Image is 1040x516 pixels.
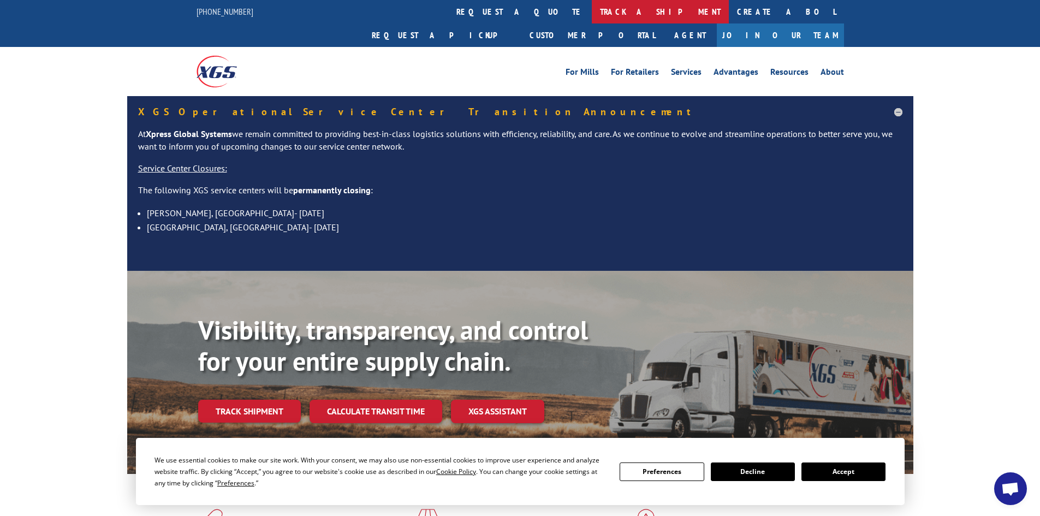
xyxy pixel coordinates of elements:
a: Track shipment [198,400,301,423]
a: Services [671,68,702,80]
a: Request a pickup [364,23,521,47]
div: Cookie Consent Prompt [136,438,905,505]
a: XGS ASSISTANT [451,400,544,423]
strong: permanently closing [293,185,371,195]
button: Decline [711,462,795,481]
li: [PERSON_NAME], [GEOGRAPHIC_DATA]- [DATE] [147,206,902,220]
a: About [821,68,844,80]
a: For Retailers [611,68,659,80]
h5: XGS Operational Service Center Transition Announcement [138,107,902,117]
button: Preferences [620,462,704,481]
a: Advantages [714,68,758,80]
div: We use essential cookies to make our site work. With your consent, we may also use non-essential ... [154,454,607,489]
a: Agent [663,23,717,47]
p: The following XGS service centers will be : [138,184,902,206]
a: For Mills [566,68,599,80]
a: Resources [770,68,809,80]
b: Visibility, transparency, and control for your entire supply chain. [198,313,588,378]
a: Join Our Team [717,23,844,47]
span: Cookie Policy [436,467,476,476]
a: Customer Portal [521,23,663,47]
a: [PHONE_NUMBER] [197,6,253,17]
strong: Xpress Global Systems [146,128,232,139]
a: Calculate transit time [310,400,442,423]
li: [GEOGRAPHIC_DATA], [GEOGRAPHIC_DATA]- [DATE] [147,220,902,234]
span: Preferences [217,478,254,488]
u: Service Center Closures: [138,163,227,174]
button: Accept [801,462,886,481]
p: At we remain committed to providing best-in-class logistics solutions with efficiency, reliabilit... [138,128,902,163]
a: Open chat [994,472,1027,505]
